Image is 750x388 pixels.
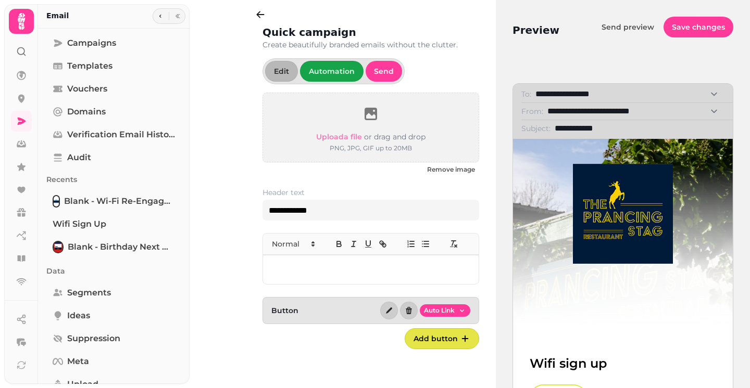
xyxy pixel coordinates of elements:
span: Send preview [602,23,654,31]
img: Blank - Birthday Next Month [54,242,63,252]
p: Recents [46,170,181,189]
label: Subject: [521,123,551,134]
span: Save changes [672,23,725,31]
a: Templates [46,56,181,76]
a: Verification email history [46,124,181,145]
a: Meta [46,351,181,372]
p: Data [46,262,181,280]
button: Edit [265,61,298,82]
span: Edit [274,68,289,75]
a: Blank - Birthday Next MonthBlank - Birthday Next Month [46,237,181,257]
p: PNG, JPG, GIF up to 20MB [316,143,426,153]
img: Blank - Wi-Fi Re-engagement after X days [preset] [54,196,59,206]
a: Vouchers [46,79,181,99]
a: Ideas [46,305,181,326]
a: Campaigns [46,33,181,54]
span: Add button [414,335,458,342]
span: Auto Link [424,307,455,314]
span: Wifi sign up [53,218,106,230]
span: Upload a file [316,132,362,141]
a: Wifi sign up [46,214,181,235]
span: Remove image [427,166,475,173]
span: Vouchers [67,83,107,95]
h1: Wifi sign up [530,355,716,372]
h2: Email [46,10,69,21]
label: To: [521,89,531,99]
span: Suppression [67,332,120,345]
span: Campaigns [67,37,116,49]
button: Remove image [423,164,479,175]
p: Create beautifully branded emails without the clutter. [262,40,479,50]
h2: Quick campaign [262,25,463,40]
span: Send [374,68,394,75]
span: Automation [309,68,355,75]
button: Save changes [664,17,733,37]
img: branding-header [560,147,685,280]
label: From: [521,106,543,117]
span: Verification email history [67,128,175,141]
span: Segments [67,287,111,299]
span: Blank - Wi-Fi Re-engagement after X days [preset] [64,195,175,208]
a: Suppression [46,328,181,349]
a: Blank - Wi-Fi Re-engagement after X days [preset]Blank - Wi-Fi Re-engagement after X days [preset] [46,191,181,212]
span: Domains [67,106,106,118]
a: Domains [46,101,181,122]
button: Add button [405,328,479,349]
button: Send preview [593,17,662,37]
label: Header text [262,187,479,198]
a: Audit [46,147,181,168]
button: Send [366,61,402,82]
button: Auto Link [420,304,470,317]
p: or drag and drop [362,131,426,143]
button: Automation [300,61,364,82]
span: Audit [67,151,91,164]
span: Ideas [67,309,90,322]
h2: Preview [512,23,559,37]
span: Templates [67,60,113,72]
span: Meta [67,355,89,368]
span: Blank - Birthday Next Month [68,241,175,253]
a: Segments [46,282,181,303]
span: Button [271,305,298,316]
